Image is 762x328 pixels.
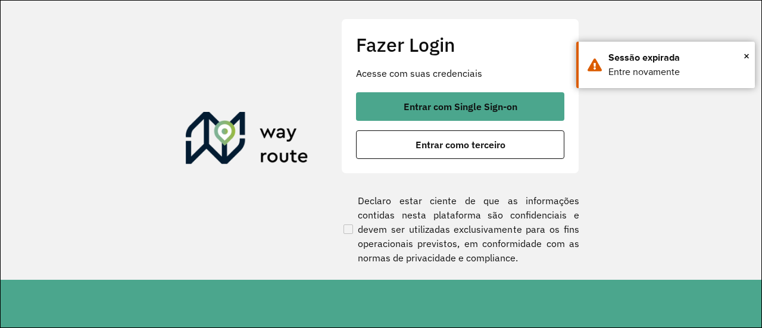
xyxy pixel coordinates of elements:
span: Entrar como terceiro [416,140,505,149]
div: Sessão expirada [608,51,746,65]
div: Entre novamente [608,65,746,79]
img: Roteirizador AmbevTech [186,112,308,169]
button: button [356,130,564,159]
button: Close [744,47,749,65]
label: Declaro estar ciente de que as informações contidas nesta plataforma são confidenciais e devem se... [341,193,579,265]
p: Acesse com suas credenciais [356,66,564,80]
span: Entrar com Single Sign-on [404,102,517,111]
button: button [356,92,564,121]
h2: Fazer Login [356,33,564,56]
span: × [744,47,749,65]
